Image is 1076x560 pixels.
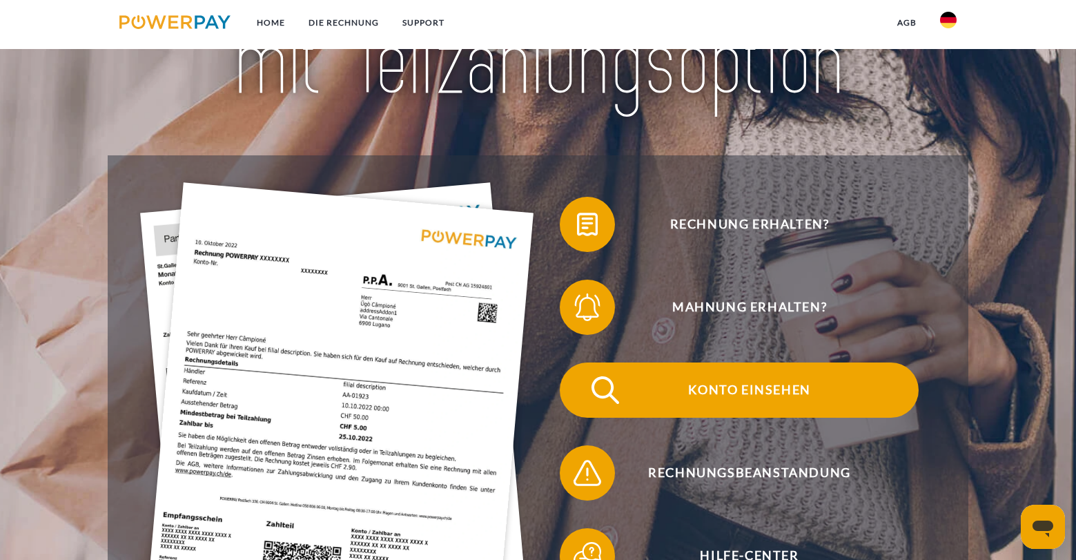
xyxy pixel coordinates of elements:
[119,15,231,29] img: logo-powerpay.svg
[940,12,957,28] img: de
[1021,505,1065,549] iframe: Schaltfläche zum Öffnen des Messaging-Fensters
[570,207,605,242] img: qb_bill.svg
[886,10,928,35] a: agb
[570,456,605,490] img: qb_warning.svg
[560,445,919,501] button: Rechnungsbeanstandung
[560,197,919,252] button: Rechnung erhalten?
[588,373,623,407] img: qb_search.svg
[580,445,919,501] span: Rechnungsbeanstandung
[245,10,297,35] a: Home
[391,10,456,35] a: SUPPORT
[580,363,919,418] span: Konto einsehen
[570,290,605,325] img: qb_bell.svg
[297,10,391,35] a: DIE RECHNUNG
[560,280,919,335] button: Mahnung erhalten?
[580,197,919,252] span: Rechnung erhalten?
[560,363,919,418] button: Konto einsehen
[580,280,919,335] span: Mahnung erhalten?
